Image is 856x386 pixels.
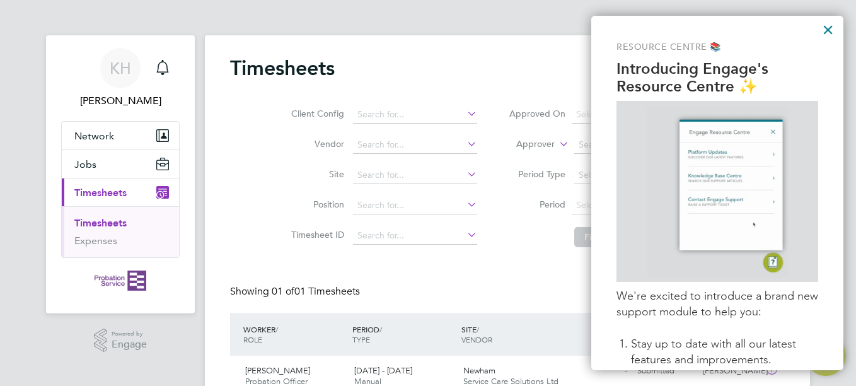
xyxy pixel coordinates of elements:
div: WORKER [240,318,349,351]
span: ROLE [243,334,262,344]
label: Approved On [509,108,565,119]
span: [DATE] - [DATE] [354,365,412,376]
a: Go to account details [61,48,180,108]
div: Submitted [632,361,698,382]
img: probationservice-logo-retina.png [95,271,146,291]
p: Resource Centre 📚 [616,41,818,54]
p: Introducing Engage's [616,60,818,78]
label: Vendor [287,138,344,149]
span: Timesheets [74,187,127,199]
span: Select date [576,108,622,120]
span: KH [110,60,131,76]
div: - [567,361,632,382]
input: Select one [574,167,698,184]
span: Newham [463,365,495,376]
span: Powered by [112,329,147,339]
span: / [477,324,479,334]
a: Timesheets [74,217,127,229]
span: VENDOR [461,334,492,344]
input: Search for... [353,167,477,184]
label: Client Config [287,108,344,119]
div: SITE [458,318,567,351]
a: Expenses [74,235,117,247]
a: Go to home page [61,271,180,291]
div: [PERSON_NAME] [698,361,763,382]
label: Period Type [509,168,565,180]
button: Filter [574,227,615,247]
span: Jobs [74,158,96,170]
label: Approver [498,138,555,151]
span: 01 of [272,285,294,298]
p: Resource Centre ✨ [616,78,818,96]
span: Engage [112,339,147,350]
input: Search for... [353,106,477,124]
span: TYPE [352,334,370,344]
nav: Main navigation [46,35,195,313]
input: Search for... [574,136,698,154]
div: Showing [230,285,362,298]
span: / [275,324,278,334]
label: Position [287,199,344,210]
li: Stay up to date with all our latest features and improvements. [631,336,818,368]
div: PERIOD [349,318,458,351]
h2: Timesheets [230,56,335,81]
label: Period [509,199,565,210]
input: Search for... [353,227,477,245]
label: Site [287,168,344,180]
span: Network [74,130,114,142]
input: Search for... [353,197,477,214]
span: Select date [576,199,622,211]
span: [PERSON_NAME] [245,365,310,376]
span: / [379,324,382,334]
input: Search for... [353,136,477,154]
label: Timesheet ID [287,229,344,240]
span: Katie Harris [61,93,180,108]
span: 01 Timesheets [272,285,360,298]
button: Close [822,20,834,40]
img: GIF of Resource Centre being opened [647,106,788,277]
p: We're excited to introduce a brand new support module to help you: [616,288,818,320]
